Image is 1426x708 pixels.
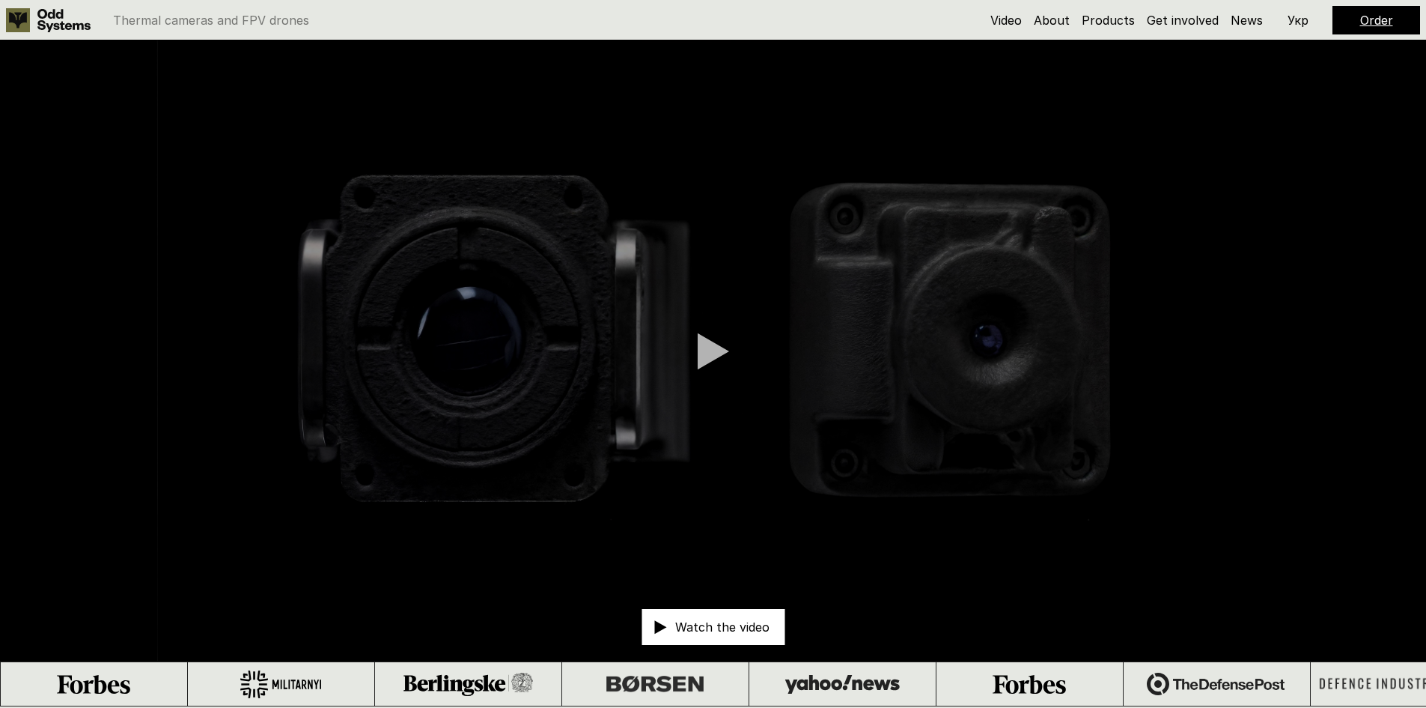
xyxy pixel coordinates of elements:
[675,621,770,633] p: Watch the video
[1034,13,1070,28] a: About
[1360,13,1393,28] a: Order
[990,13,1022,28] a: Video
[1231,13,1263,28] a: News
[1147,13,1219,28] a: Get involved
[113,14,309,26] p: Thermal cameras and FPV drones
[1288,14,1308,26] p: Укр
[1082,13,1135,28] a: Products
